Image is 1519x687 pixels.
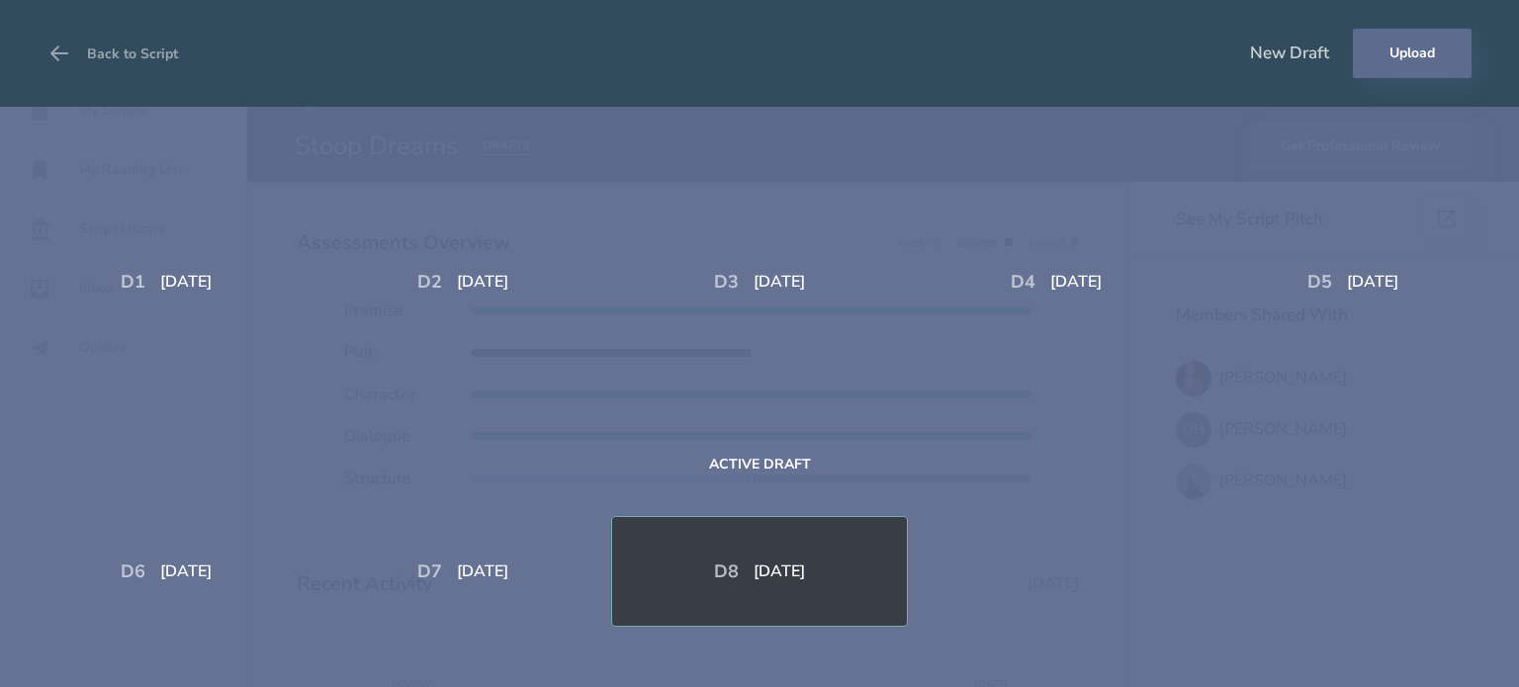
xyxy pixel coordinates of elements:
[908,226,1205,337] div: D4[DATE]
[47,26,178,81] button: Back to Script
[1205,226,1501,337] div: D5[DATE]
[714,271,754,293] div: D 3
[611,226,908,337] div: D3[DATE]
[314,516,611,627] div: D7[DATE]
[1307,271,1347,293] div: D 5
[709,457,811,516] div: Active Draft
[754,563,805,579] div: [DATE]
[314,226,611,337] div: D2[DATE]
[1050,274,1102,290] div: [DATE]
[1250,43,1329,64] div: New Draft
[457,563,508,579] div: [DATE]
[121,560,160,582] div: D 6
[611,516,908,627] div: D8[DATE]
[457,274,508,290] div: [DATE]
[1011,271,1050,293] div: D 4
[1353,29,1472,78] button: Upload
[417,271,457,293] div: D 2
[714,560,754,582] div: D 8
[754,274,805,290] div: [DATE]
[121,271,160,293] div: D 1
[417,560,457,582] div: D 7
[18,226,314,337] div: D1[DATE]
[160,563,212,579] div: [DATE]
[18,516,314,627] div: D6[DATE]
[1347,274,1398,290] div: [DATE]
[160,274,212,290] div: [DATE]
